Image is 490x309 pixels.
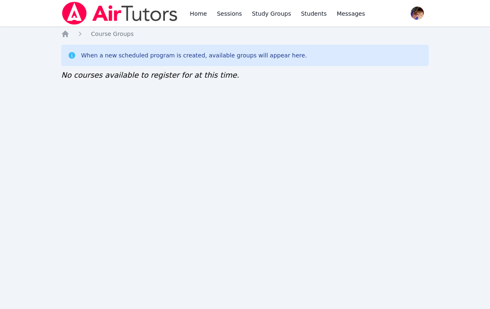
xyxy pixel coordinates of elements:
div: When a new scheduled program is created, available groups will appear here. [81,51,307,59]
img: Air Tutors [61,2,178,25]
span: Course Groups [91,31,133,37]
a: Course Groups [91,30,133,38]
span: Messages [337,10,365,18]
nav: Breadcrumb [61,30,429,38]
span: No courses available to register for at this time. [61,71,239,79]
